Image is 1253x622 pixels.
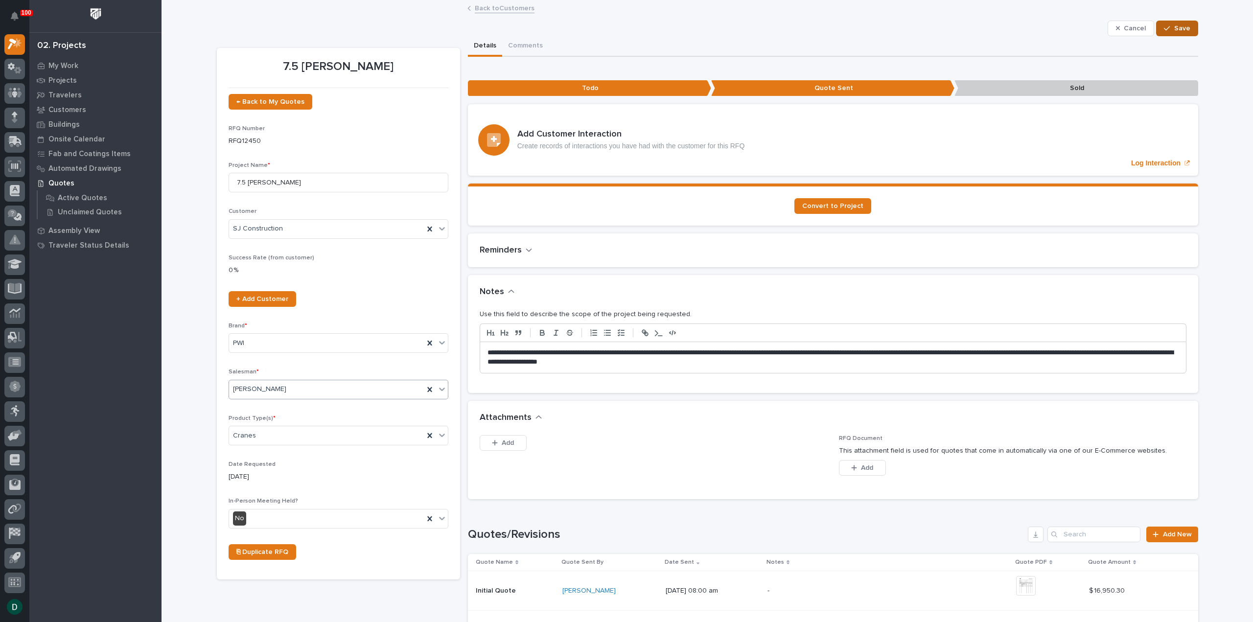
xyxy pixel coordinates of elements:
button: Add [480,435,527,451]
a: Automated Drawings [29,161,162,176]
span: + Add Customer [236,296,288,302]
a: Onsite Calendar [29,132,162,146]
p: Quote Amount [1088,557,1131,568]
p: Traveler Status Details [48,241,129,250]
span: RFQ Number [229,126,265,132]
h1: Quotes/Revisions [468,528,1024,542]
div: 02. Projects [37,41,86,51]
button: Attachments [480,413,542,423]
p: Sold [954,80,1198,96]
button: Save [1156,21,1198,36]
p: Initial Quote [476,585,518,595]
span: Salesman [229,369,259,375]
h2: Notes [480,287,504,298]
a: Projects [29,73,162,88]
p: [DATE] [229,472,448,482]
p: - [767,587,939,595]
p: $ 16,950.30 [1089,585,1127,595]
a: Unclaimed Quotes [38,205,162,219]
p: Quotes [48,179,74,188]
p: Projects [48,76,77,85]
p: My Work [48,62,78,70]
h3: Add Customer Interaction [517,129,745,140]
span: Add [861,463,873,472]
span: In-Person Meeting Held? [229,498,298,504]
span: PWI [233,338,244,348]
a: Assembly View [29,223,162,238]
p: Log Interaction [1131,159,1181,167]
a: Quotes [29,176,162,190]
span: Brand [229,323,247,329]
span: Cancel [1124,24,1146,33]
a: Traveler Status Details [29,238,162,253]
p: Fab and Coatings Items [48,150,131,159]
p: 100 [22,9,31,16]
span: Save [1174,24,1190,33]
p: Automated Drawings [48,164,121,173]
p: Assembly View [48,227,100,235]
button: Notifications [4,6,25,26]
a: Travelers [29,88,162,102]
span: Product Type(s) [229,415,276,421]
p: Active Quotes [58,194,107,203]
a: Convert to Project [794,198,871,214]
p: Quote PDF [1015,557,1047,568]
p: Create records of interactions you have had with the customer for this RFQ [517,142,745,150]
div: No [233,511,246,526]
span: Customer [229,208,256,214]
span: Add New [1163,531,1192,538]
button: Cancel [1108,21,1155,36]
h2: Reminders [480,245,522,256]
a: ⎘ Duplicate RFQ [229,544,296,560]
button: Reminders [480,245,533,256]
a: Active Quotes [38,191,162,205]
a: Buildings [29,117,162,132]
p: [DATE] 08:00 am [666,587,760,595]
span: Cranes [233,431,256,441]
button: users-avatar [4,597,25,617]
span: [PERSON_NAME] [233,384,286,394]
p: Onsite Calendar [48,135,105,144]
a: Back toCustomers [475,2,534,13]
a: + Add Customer [229,291,296,307]
button: Comments [502,36,549,57]
a: Log Interaction [468,104,1198,176]
button: Details [468,36,502,57]
span: ⎘ Duplicate RFQ [236,549,288,555]
span: Success Rate (from customer) [229,255,314,261]
span: RFQ Document [839,436,882,441]
p: This attachment field is used for quotes that come in automatically via one of our E-Commerce web... [839,446,1186,456]
div: Notifications100 [12,12,25,27]
a: ← Back to My Quotes [229,94,312,110]
span: Date Requested [229,461,276,467]
p: Use this field to describe the scope of the project being requested. [480,309,1186,320]
h2: Attachments [480,413,532,423]
p: Customers [48,106,86,115]
p: Date Sent [665,557,694,568]
button: Notes [480,287,515,298]
a: Customers [29,102,162,117]
p: Quote Name [476,557,513,568]
tr: Initial QuoteInitial Quote [PERSON_NAME] [DATE] 08:00 am-$ 16,950.30$ 16,950.30 [468,571,1198,611]
p: Travelers [48,91,82,100]
span: ← Back to My Quotes [236,98,304,105]
p: Unclaimed Quotes [58,208,122,217]
a: Add New [1146,527,1198,542]
span: Project Name [229,162,270,168]
input: Search [1047,527,1140,542]
p: Todo [468,80,711,96]
a: [PERSON_NAME] [562,587,616,595]
p: 0 % [229,265,448,276]
span: SJ Construction [233,224,283,234]
a: My Work [29,58,162,73]
p: 7.5 [PERSON_NAME] [229,60,448,74]
span: Convert to Project [802,203,863,209]
img: Workspace Logo [87,5,105,23]
p: Quote Sent By [561,557,603,568]
a: Fab and Coatings Items [29,146,162,161]
p: Notes [766,557,784,568]
span: Add [502,438,514,447]
p: Buildings [48,120,80,129]
button: Add [839,460,886,476]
